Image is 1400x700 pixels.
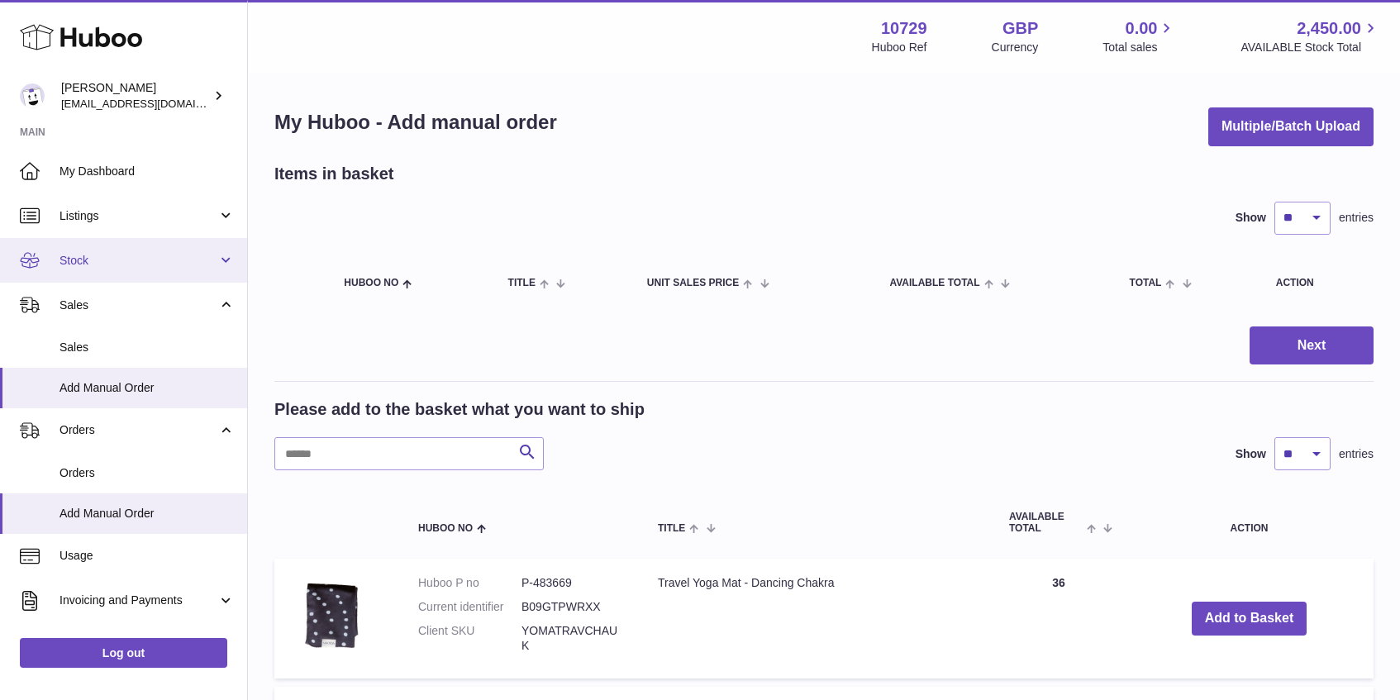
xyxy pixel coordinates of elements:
span: Title [508,278,536,288]
span: Sales [60,298,217,313]
a: 2,450.00 AVAILABLE Stock Total [1240,17,1380,55]
label: Show [1236,210,1266,226]
img: hello@mikkoa.com [20,83,45,108]
td: 36 [993,559,1125,679]
h2: Items in basket [274,163,394,185]
dd: YOMATRAVCHAUK [521,623,625,655]
span: Total [1130,278,1162,288]
button: Multiple/Batch Upload [1208,107,1374,146]
span: Stock [60,253,217,269]
strong: GBP [1002,17,1038,40]
span: Usage [60,548,235,564]
span: Total sales [1102,40,1176,55]
div: Huboo Ref [872,40,927,55]
span: Invoicing and Payments [60,593,217,608]
span: Title [658,523,685,534]
dt: Current identifier [418,599,521,615]
div: Currency [992,40,1039,55]
span: Add Manual Order [60,380,235,396]
img: Travel Yoga Mat - Dancing Chakra [291,575,374,658]
div: [PERSON_NAME] [61,80,210,112]
h1: My Huboo - Add manual order [274,109,557,136]
span: Add Manual Order [60,506,235,521]
span: 2,450.00 [1297,17,1361,40]
span: Unit Sales Price [647,278,739,288]
dd: P-483669 [521,575,625,591]
span: entries [1339,446,1374,462]
span: AVAILABLE Total [1009,512,1083,533]
span: Huboo no [418,523,473,534]
span: Huboo no [344,278,398,288]
span: entries [1339,210,1374,226]
span: Listings [60,208,217,224]
span: [EMAIL_ADDRESS][DOMAIN_NAME] [61,97,243,110]
strong: 10729 [881,17,927,40]
label: Show [1236,446,1266,462]
span: AVAILABLE Stock Total [1240,40,1380,55]
span: Sales [60,340,235,355]
span: Orders [60,465,235,481]
span: My Dashboard [60,164,235,179]
a: Log out [20,638,227,668]
dt: Huboo P no [418,575,521,591]
td: Travel Yoga Mat - Dancing Chakra [641,559,993,679]
th: Action [1125,495,1374,550]
button: Add to Basket [1192,602,1307,636]
dd: B09GTPWRXX [521,599,625,615]
span: 0.00 [1126,17,1158,40]
button: Next [1250,326,1374,365]
span: AVAILABLE Total [889,278,979,288]
a: 0.00 Total sales [1102,17,1176,55]
h2: Please add to the basket what you want to ship [274,398,645,421]
div: Action [1276,278,1357,288]
span: Orders [60,422,217,438]
dt: Client SKU [418,623,521,655]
